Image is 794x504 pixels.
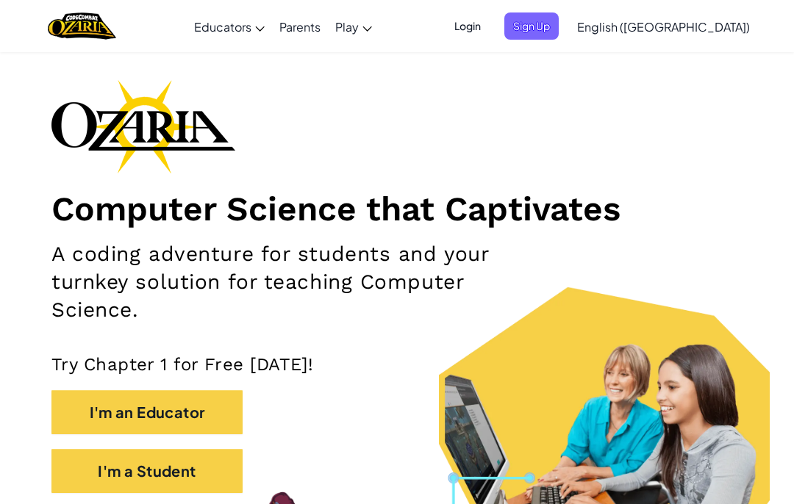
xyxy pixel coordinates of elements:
a: Play [328,7,379,46]
p: Try Chapter 1 for Free [DATE]! [51,353,743,375]
a: Parents [272,7,328,46]
img: Home [48,11,116,41]
span: Play [335,19,359,35]
button: Sign Up [504,12,559,40]
a: Ozaria by CodeCombat logo [48,11,116,41]
h1: Computer Science that Captivates [51,188,743,229]
a: English ([GEOGRAPHIC_DATA]) [570,7,757,46]
button: I'm a Student [51,449,243,493]
span: Educators [194,19,251,35]
span: English ([GEOGRAPHIC_DATA]) [577,19,750,35]
a: Educators [187,7,272,46]
button: Login [446,12,490,40]
img: Ozaria branding logo [51,79,235,173]
h2: A coding adventure for students and your turnkey solution for teaching Computer Science. [51,240,515,324]
button: I'm an Educator [51,390,243,434]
